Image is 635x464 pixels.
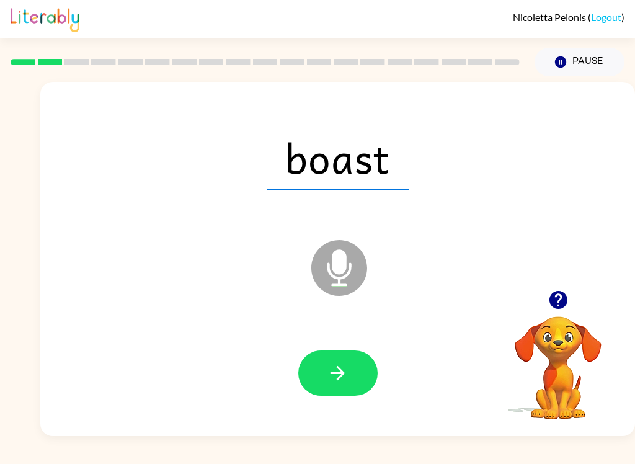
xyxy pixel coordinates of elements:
[11,5,79,32] img: Literably
[513,11,624,23] div: ( )
[496,297,620,421] video: Your browser must support playing .mp4 files to use Literably. Please try using another browser.
[591,11,621,23] a: Logout
[535,48,624,76] button: Pause
[513,11,588,23] span: Nicoletta Pelonis
[267,125,409,190] span: boast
